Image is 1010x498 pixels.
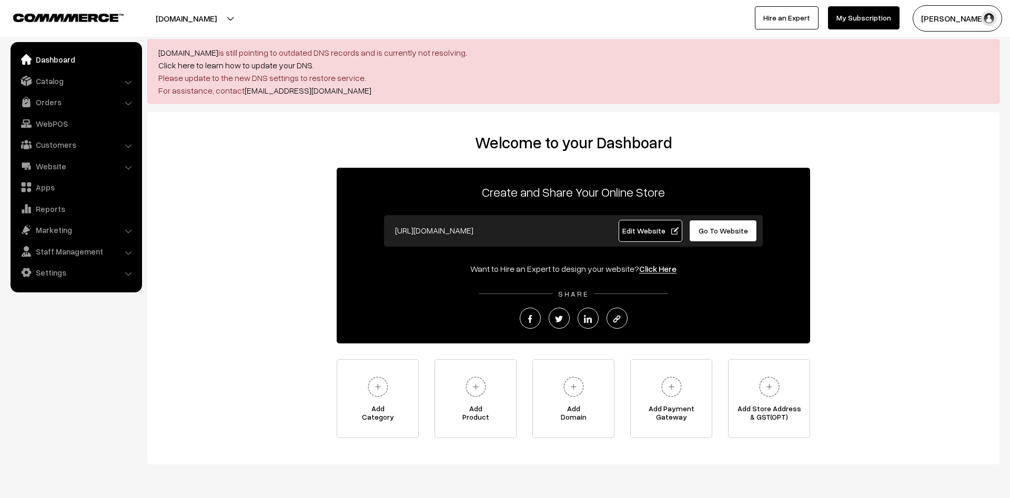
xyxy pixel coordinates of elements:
[158,47,218,58] a: [DOMAIN_NAME]
[981,11,997,26] img: user
[689,220,757,242] a: Go To Website
[337,359,419,438] a: AddCategory
[619,220,683,242] a: Edit Website
[559,372,588,401] img: plus.svg
[13,199,138,218] a: Reports
[13,11,105,23] a: COMMMERCE
[13,72,138,90] a: Catalog
[13,220,138,239] a: Marketing
[13,93,138,111] a: Orders
[158,133,989,152] h2: Welcome to your Dashboard
[363,372,392,401] img: plus.svg
[828,6,900,29] a: My Subscription
[913,5,1002,32] button: [PERSON_NAME]
[13,114,138,133] a: WebPOS
[631,404,712,425] span: Add Payment Gateway
[755,372,784,401] img: plus.svg
[13,157,138,176] a: Website
[553,289,594,298] span: SHARE
[533,404,614,425] span: Add Domain
[728,359,810,438] a: Add Store Address& GST(OPT)
[245,85,371,96] a: [EMAIL_ADDRESS][DOMAIN_NAME]
[657,372,686,401] img: plus.svg
[337,404,418,425] span: Add Category
[729,404,810,425] span: Add Store Address & GST(OPT)
[158,60,314,70] a: Click here to learn how to update your DNS.
[435,359,517,438] a: AddProduct
[13,135,138,154] a: Customers
[532,359,614,438] a: AddDomain
[435,404,516,425] span: Add Product
[147,39,999,104] div: is still pointing to outdated DNS records and is currently not resolving. Please update to the ne...
[337,262,810,275] div: Want to Hire an Expert to design your website?
[13,14,124,22] img: COMMMERCE
[13,50,138,69] a: Dashboard
[699,226,748,235] span: Go To Website
[13,263,138,282] a: Settings
[622,226,679,235] span: Edit Website
[630,359,712,438] a: Add PaymentGateway
[13,178,138,197] a: Apps
[337,182,810,201] p: Create and Share Your Online Store
[13,242,138,261] a: Staff Management
[461,372,490,401] img: plus.svg
[119,5,254,32] button: [DOMAIN_NAME]
[755,6,819,29] a: Hire an Expert
[639,263,676,274] a: Click Here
